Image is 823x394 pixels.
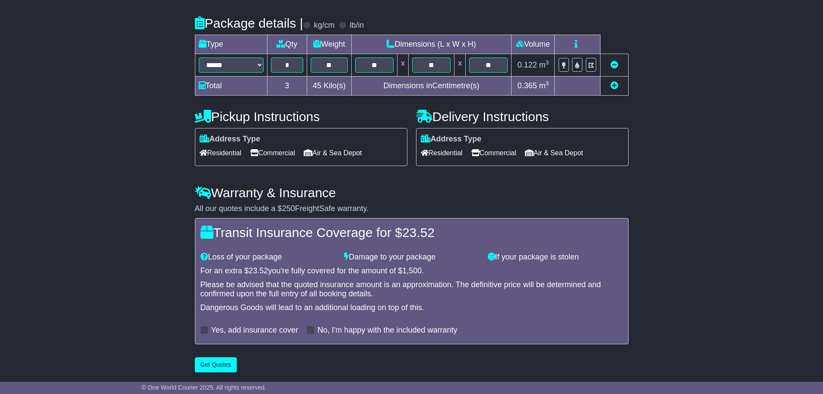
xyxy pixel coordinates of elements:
[340,253,483,262] div: Damage to your package
[546,59,549,66] sup: 3
[282,204,295,213] span: 250
[539,81,549,90] span: m
[421,146,463,160] span: Residential
[195,109,407,124] h4: Pickup Instructions
[351,35,512,54] td: Dimensions (L x W x H)
[195,204,629,214] div: All our quotes include a $ FreightSafe warranty.
[211,326,298,335] label: Yes, add insurance cover
[195,16,303,30] h4: Package details |
[200,225,623,240] h4: Transit Insurance Coverage for $
[402,225,435,240] span: 23.52
[314,21,334,30] label: kg/cm
[421,135,482,144] label: Address Type
[267,77,307,96] td: 3
[304,146,362,160] span: Air & Sea Depot
[142,384,267,391] span: © One World Courier 2025. All rights reserved.
[483,253,627,262] div: If your package is stolen
[518,61,537,69] span: 0.122
[195,357,237,372] button: Get Quotes
[610,61,618,69] a: Remove this item
[416,109,629,124] h4: Delivery Instructions
[267,35,307,54] td: Qty
[200,303,623,313] div: Dangerous Goods will lead to an additional loading on top of this.
[454,54,466,77] td: x
[546,80,549,86] sup: 3
[402,266,422,275] span: 1,500
[350,21,364,30] label: lb/in
[525,146,583,160] span: Air & Sea Depot
[471,146,516,160] span: Commercial
[250,146,295,160] span: Commercial
[307,77,352,96] td: Kilo(s)
[313,81,321,90] span: 45
[318,326,458,335] label: No, I'm happy with the included warranty
[610,81,618,90] a: Add new item
[195,77,267,96] td: Total
[195,35,267,54] td: Type
[200,146,241,160] span: Residential
[200,266,623,276] div: For an extra $ you're fully covered for the amount of $ .
[249,266,268,275] span: 23.52
[200,280,623,299] div: Please be advised that the quoted insurance amount is an approximation. The definitive price will...
[512,35,555,54] td: Volume
[196,253,340,262] div: Loss of your package
[397,54,408,77] td: x
[351,77,512,96] td: Dimensions in Centimetre(s)
[200,135,261,144] label: Address Type
[518,81,537,90] span: 0.365
[195,186,629,200] h4: Warranty & Insurance
[539,61,549,69] span: m
[307,35,352,54] td: Weight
